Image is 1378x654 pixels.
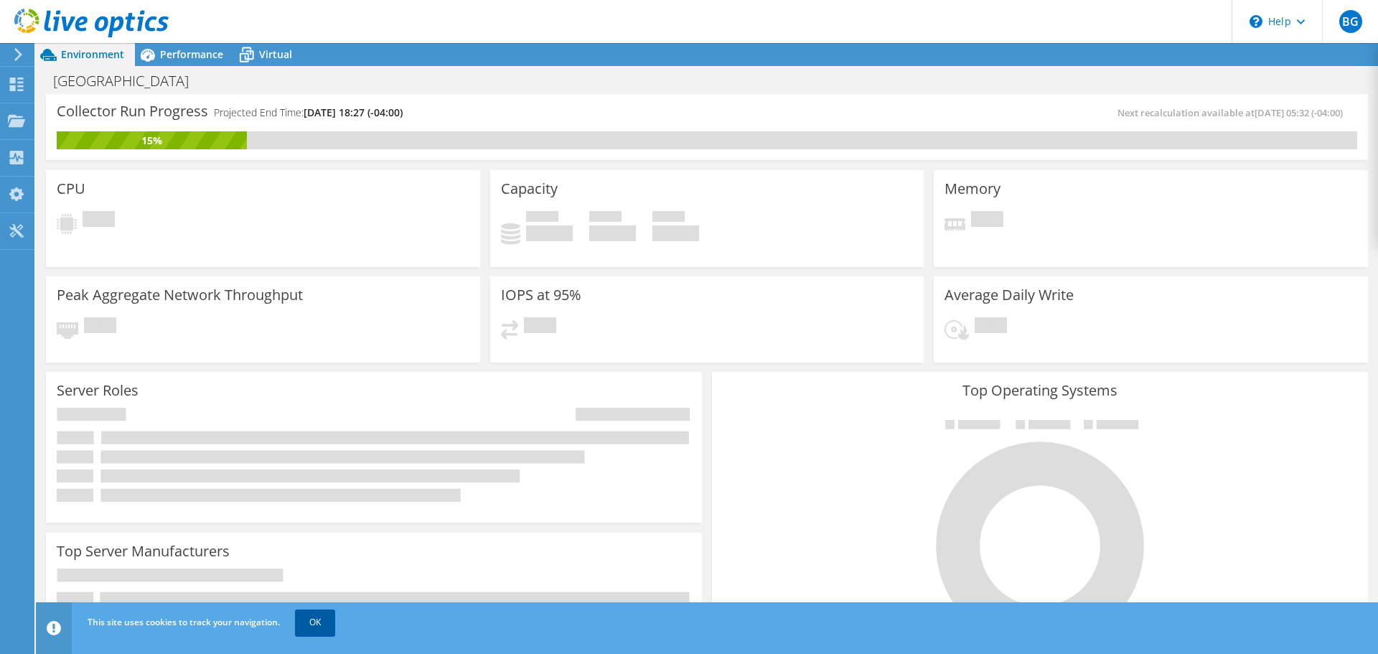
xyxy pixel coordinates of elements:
div: 15% [57,133,247,149]
span: Pending [83,211,115,230]
span: Used [526,211,558,225]
a: OK [295,609,335,635]
h4: 0 GiB [526,225,573,241]
h3: Top Server Manufacturers [57,543,230,559]
span: [DATE] 05:32 (-04:00) [1255,106,1343,119]
h3: CPU [57,181,85,197]
span: [DATE] 18:27 (-04:00) [304,106,403,119]
h3: IOPS at 95% [501,287,581,303]
span: Free [589,211,622,225]
h3: Server Roles [57,383,139,398]
h1: [GEOGRAPHIC_DATA] [47,73,211,89]
h3: Memory [945,181,1000,197]
h3: Average Daily Write [945,287,1074,303]
span: Pending [971,211,1003,230]
svg: \n [1250,15,1262,28]
h4: 0 GiB [589,225,636,241]
span: Next recalculation available at [1117,106,1350,119]
span: Pending [524,317,556,337]
span: Pending [975,317,1007,337]
span: Pending [84,317,116,337]
span: Performance [160,47,223,61]
h3: Capacity [501,181,558,197]
h3: Peak Aggregate Network Throughput [57,287,303,303]
h4: 0 GiB [652,225,699,241]
span: Virtual [259,47,292,61]
h3: Top Operating Systems [723,383,1357,398]
span: Environment [61,47,124,61]
span: This site uses cookies to track your navigation. [88,616,280,628]
span: Total [652,211,685,225]
h4: Projected End Time: [214,105,403,121]
span: BG [1339,10,1362,33]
